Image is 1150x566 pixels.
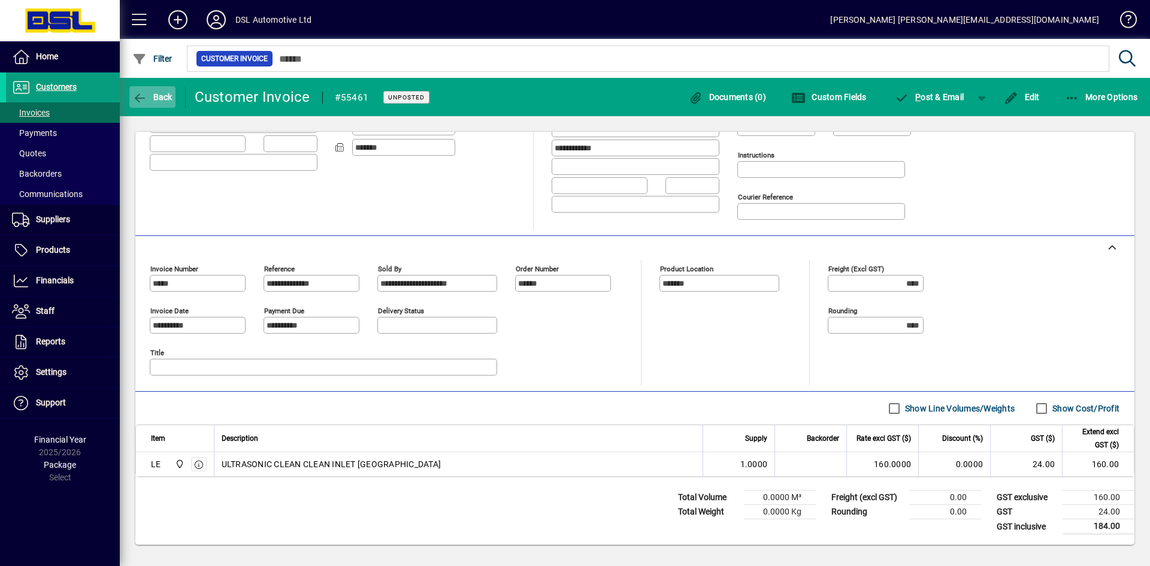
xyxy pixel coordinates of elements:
mat-label: Reference [264,265,295,273]
span: Support [36,398,66,407]
button: More Options [1062,86,1141,108]
div: Customer Invoice [195,87,310,107]
span: Discount (%) [942,432,983,445]
mat-label: Instructions [738,151,774,159]
span: Products [36,245,70,255]
td: GST exclusive [991,491,1063,505]
span: Supply [745,432,767,445]
span: ost & Email [895,92,964,102]
span: Central [172,458,186,471]
a: Payments [6,123,120,143]
div: #55461 [335,88,369,107]
mat-label: Order number [516,265,559,273]
td: 24.00 [990,452,1062,476]
a: Backorders [6,164,120,184]
a: Reports [6,327,120,357]
button: Add [159,9,197,31]
mat-label: Invoice date [150,307,189,315]
span: ULTRASONIC CLEAN CLEAN INLET [GEOGRAPHIC_DATA] [222,458,441,470]
mat-label: Sold by [378,265,401,273]
span: Customers [36,82,77,92]
mat-label: Delivery status [378,307,424,315]
td: 24.00 [1063,505,1134,519]
span: More Options [1065,92,1138,102]
a: Home [6,42,120,72]
button: Post & Email [889,86,970,108]
span: Backorders [12,169,62,178]
td: 0.0000 [918,452,990,476]
a: Quotes [6,143,120,164]
label: Show Cost/Profit [1050,402,1119,414]
div: [PERSON_NAME] [PERSON_NAME][EMAIL_ADDRESS][DOMAIN_NAME] [830,10,1099,29]
mat-label: Invoice number [150,265,198,273]
span: Financial Year [34,435,86,444]
span: Customer Invoice [201,53,268,65]
button: Back [129,86,175,108]
span: Payments [12,128,57,138]
button: Profile [197,9,235,31]
div: LE [151,458,161,470]
span: Suppliers [36,214,70,224]
span: Communications [12,189,83,199]
a: Invoices [6,102,120,123]
span: Unposted [388,93,425,101]
a: Knowledge Base [1111,2,1135,41]
label: Show Line Volumes/Weights [903,402,1015,414]
td: 0.0000 Kg [744,505,816,519]
span: Documents (0) [688,92,766,102]
span: P [915,92,921,102]
a: Communications [6,184,120,204]
td: 184.00 [1063,519,1134,534]
mat-label: Payment due [264,307,304,315]
span: GST ($) [1031,432,1055,445]
span: Reports [36,337,65,346]
span: Financials [36,276,74,285]
a: Settings [6,358,120,388]
app-page-header-button: Back [120,86,186,108]
span: Extend excl GST ($) [1070,425,1119,452]
td: 160.00 [1062,452,1134,476]
span: Rate excl GST ($) [857,432,911,445]
mat-label: Rounding [828,307,857,315]
td: GST inclusive [991,519,1063,534]
td: 0.00 [909,491,981,505]
button: Documents (0) [685,86,769,108]
a: Staff [6,296,120,326]
td: Freight (excl GST) [825,491,909,505]
span: Edit [1004,92,1040,102]
td: Total Volume [672,491,744,505]
td: 0.00 [909,505,981,519]
mat-label: Freight (excl GST) [828,265,884,273]
button: Custom Fields [788,86,870,108]
span: Package [44,460,76,470]
td: GST [991,505,1063,519]
span: Invoices [12,108,50,117]
mat-label: Courier Reference [738,193,793,201]
a: Financials [6,266,120,296]
td: 0.0000 M³ [744,491,816,505]
span: Back [132,92,172,102]
button: Edit [1001,86,1043,108]
button: Filter [129,48,175,69]
td: Rounding [825,505,909,519]
div: DSL Automotive Ltd [235,10,311,29]
span: 1.0000 [740,458,768,470]
span: Filter [132,54,172,63]
span: Custom Fields [791,92,867,102]
span: Description [222,432,258,445]
span: Settings [36,367,66,377]
td: Total Weight [672,505,744,519]
mat-label: Product location [660,265,713,273]
span: Backorder [807,432,839,445]
span: Home [36,52,58,61]
span: Item [151,432,165,445]
mat-label: Title [150,349,164,357]
span: Quotes [12,149,46,158]
div: 160.0000 [854,458,911,470]
span: Staff [36,306,55,316]
td: 160.00 [1063,491,1134,505]
a: Support [6,388,120,418]
a: Products [6,235,120,265]
a: Suppliers [6,205,120,235]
